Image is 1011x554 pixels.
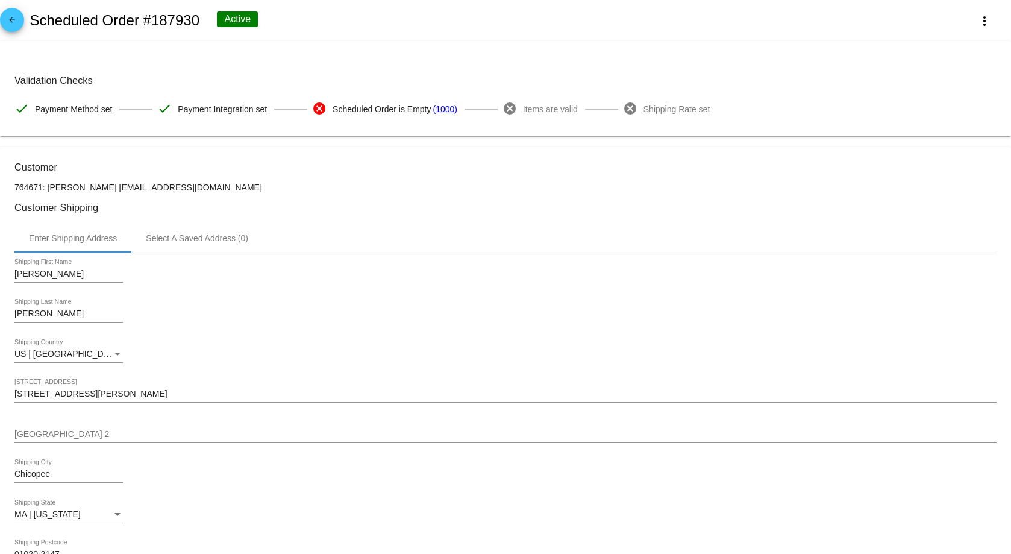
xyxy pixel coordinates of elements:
span: Shipping Rate set [643,96,710,122]
mat-icon: cancel [502,101,517,116]
div: Select A Saved Address (0) [146,233,248,243]
span: MA | [US_STATE] [14,509,81,519]
div: Enter Shipping Address [29,233,117,243]
mat-select: Shipping Country [14,350,123,359]
mat-select: Shipping State [14,510,123,520]
input: Shipping Street 1 [14,389,997,399]
span: Payment Method set [35,96,112,122]
mat-icon: more_vert [977,14,992,28]
div: Active [217,11,258,27]
mat-icon: cancel [312,101,327,116]
input: Shipping First Name [14,269,123,279]
input: Shipping City [14,470,123,479]
mat-icon: check [14,101,29,116]
span: Items are valid [523,96,578,122]
mat-icon: arrow_back [5,16,19,30]
h3: Validation Checks [14,75,997,86]
span: US | [GEOGRAPHIC_DATA] [14,349,121,359]
span: Scheduled Order is Empty [333,96,431,122]
input: Shipping Street 2 [14,430,997,439]
a: (1000) [433,96,457,122]
mat-icon: check [157,101,172,116]
input: Shipping Last Name [14,309,123,319]
span: Payment Integration set [178,96,267,122]
p: 764671: [PERSON_NAME] [EMAIL_ADDRESS][DOMAIN_NAME] [14,183,997,192]
h3: Customer Shipping [14,202,997,213]
h2: Scheduled Order #187930 [30,12,199,29]
mat-icon: cancel [623,101,637,116]
h3: Customer [14,162,997,173]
